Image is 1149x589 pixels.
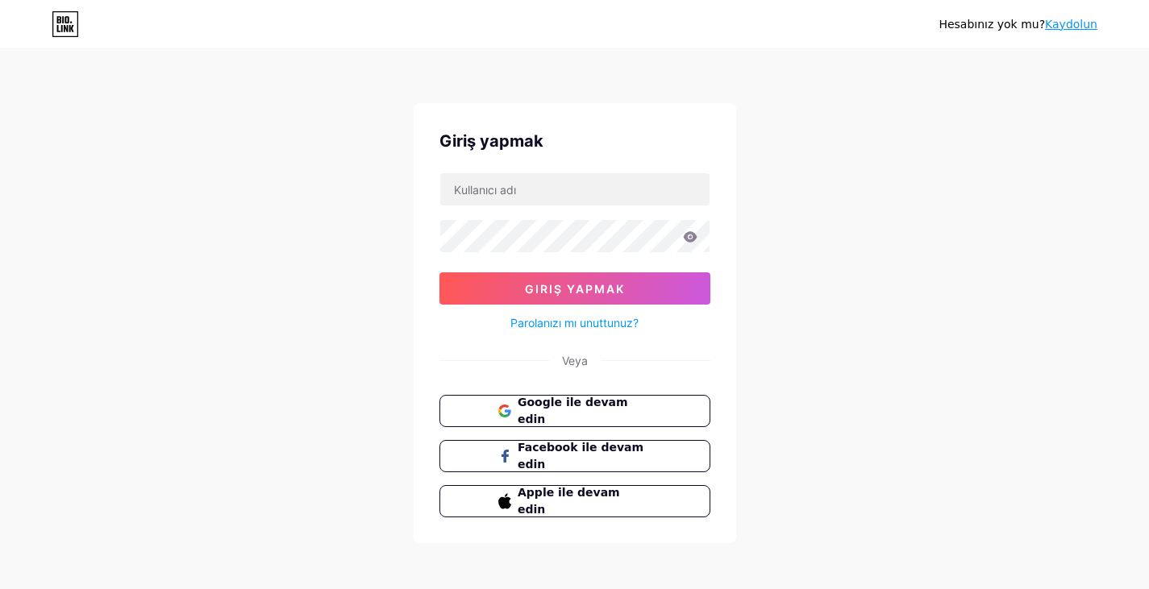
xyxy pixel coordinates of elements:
[518,396,628,425] font: Google ile devam edin
[562,354,588,367] font: Veya
[439,485,710,517] button: Apple ile devam edin
[440,173,710,205] input: Kullanıcı adı
[525,282,625,296] font: Giriş yapmak
[510,316,639,330] font: Parolanızı mı unuttunuz?
[1045,18,1097,31] a: Kaydolun
[439,272,710,305] button: Giriş yapmak
[518,441,643,471] font: Facebook ile devam edin
[510,314,639,331] a: Parolanızı mı unuttunuz?
[439,395,710,427] button: Google ile devam edin
[439,131,543,151] font: Giriş yapmak
[939,18,1045,31] font: Hesabınız yok mu?
[518,486,620,516] font: Apple ile devam edin
[439,440,710,472] button: Facebook ile devam edin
